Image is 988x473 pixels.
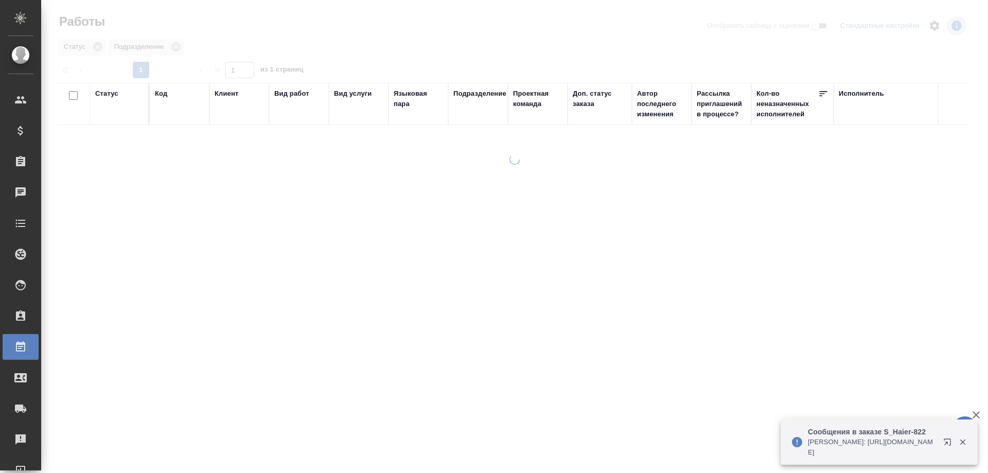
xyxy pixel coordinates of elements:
div: Код [155,89,167,99]
p: [PERSON_NAME]: [URL][DOMAIN_NAME] [808,437,937,458]
div: Доп. статус заказа [573,89,627,109]
div: Рассылка приглашений в процессе? [697,89,746,119]
div: Исполнитель [839,89,884,99]
div: Подразделение [453,89,506,99]
div: Клиент [215,89,238,99]
div: Вид работ [274,89,309,99]
div: Языковая пара [394,89,443,109]
div: Проектная команда [513,89,562,109]
div: Кол-во неназначенных исполнителей [756,89,818,119]
div: Автор последнего изменения [637,89,686,119]
button: Открыть в новой вкладке [937,432,962,457]
p: Сообщения в заказе S_Haier-822 [808,427,937,437]
button: 🙏 [952,416,978,442]
div: Вид услуги [334,89,372,99]
button: Закрыть [952,437,973,447]
div: Статус [95,89,118,99]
